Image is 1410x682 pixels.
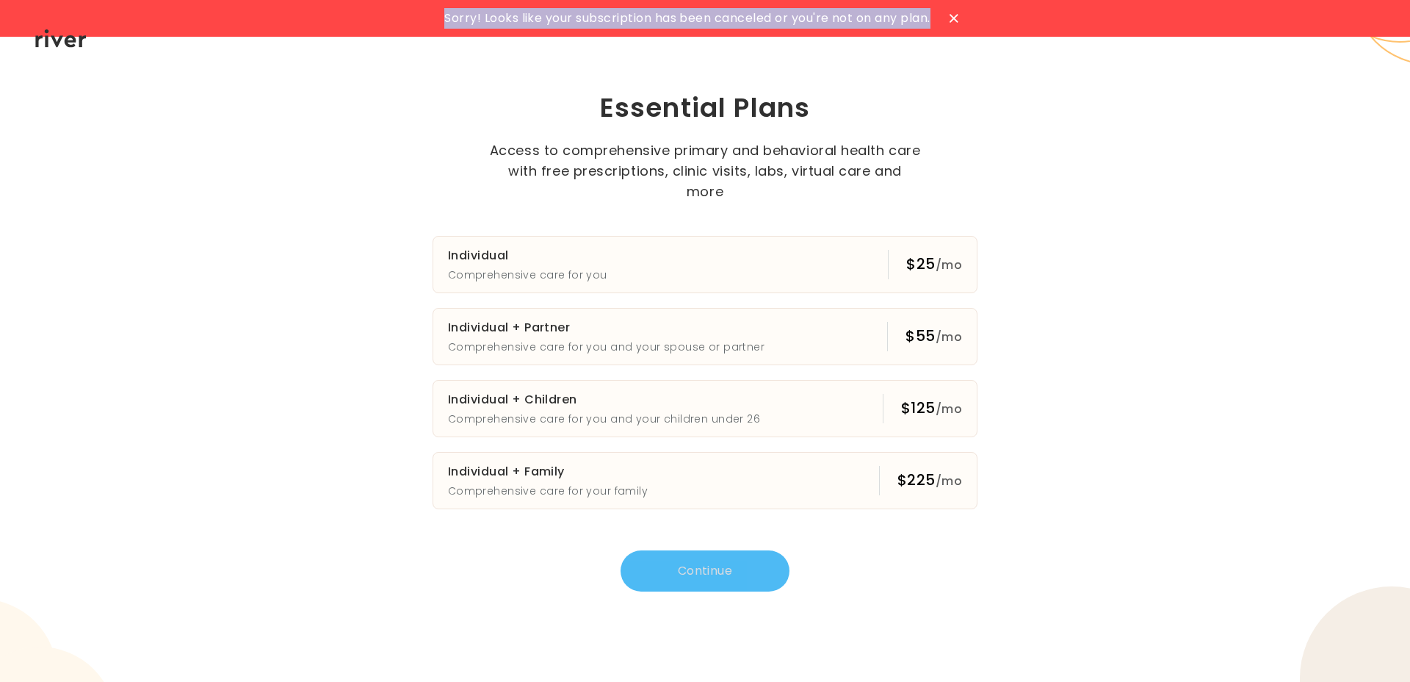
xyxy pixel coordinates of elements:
[448,482,648,500] p: Comprehensive care for your family
[936,473,962,489] span: /mo
[433,452,977,509] button: Individual + FamilyComprehensive care for your family$225/mo
[905,326,962,348] div: $55
[448,266,607,284] p: Comprehensive care for you
[621,550,789,592] button: Continue
[936,329,962,345] span: /mo
[897,470,962,492] div: $225
[448,338,764,356] p: Comprehensive care for you and your spouse or partner
[448,317,764,338] h3: Individual + Partner
[364,90,1046,126] h1: Essential Plans
[448,390,760,410] h3: Individual + Children
[433,236,977,293] button: IndividualComprehensive care for you$25/mo
[936,401,962,417] span: /mo
[433,308,977,365] button: Individual + PartnerComprehensive care for you and your spouse or partner$55/mo
[448,462,648,482] h3: Individual + Family
[901,398,962,420] div: $125
[488,140,922,202] p: Access to comprehensive primary and behavioral health care with free prescriptions, clinic visits...
[448,245,607,266] h3: Individual
[936,256,962,273] span: /mo
[444,8,930,29] span: Sorry! Looks like your subscription has been canceled or you're not on any plan.
[906,254,962,276] div: $25
[433,380,977,437] button: Individual + ChildrenComprehensive care for you and your children under 26$125/mo
[448,410,760,428] p: Comprehensive care for you and your children under 26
